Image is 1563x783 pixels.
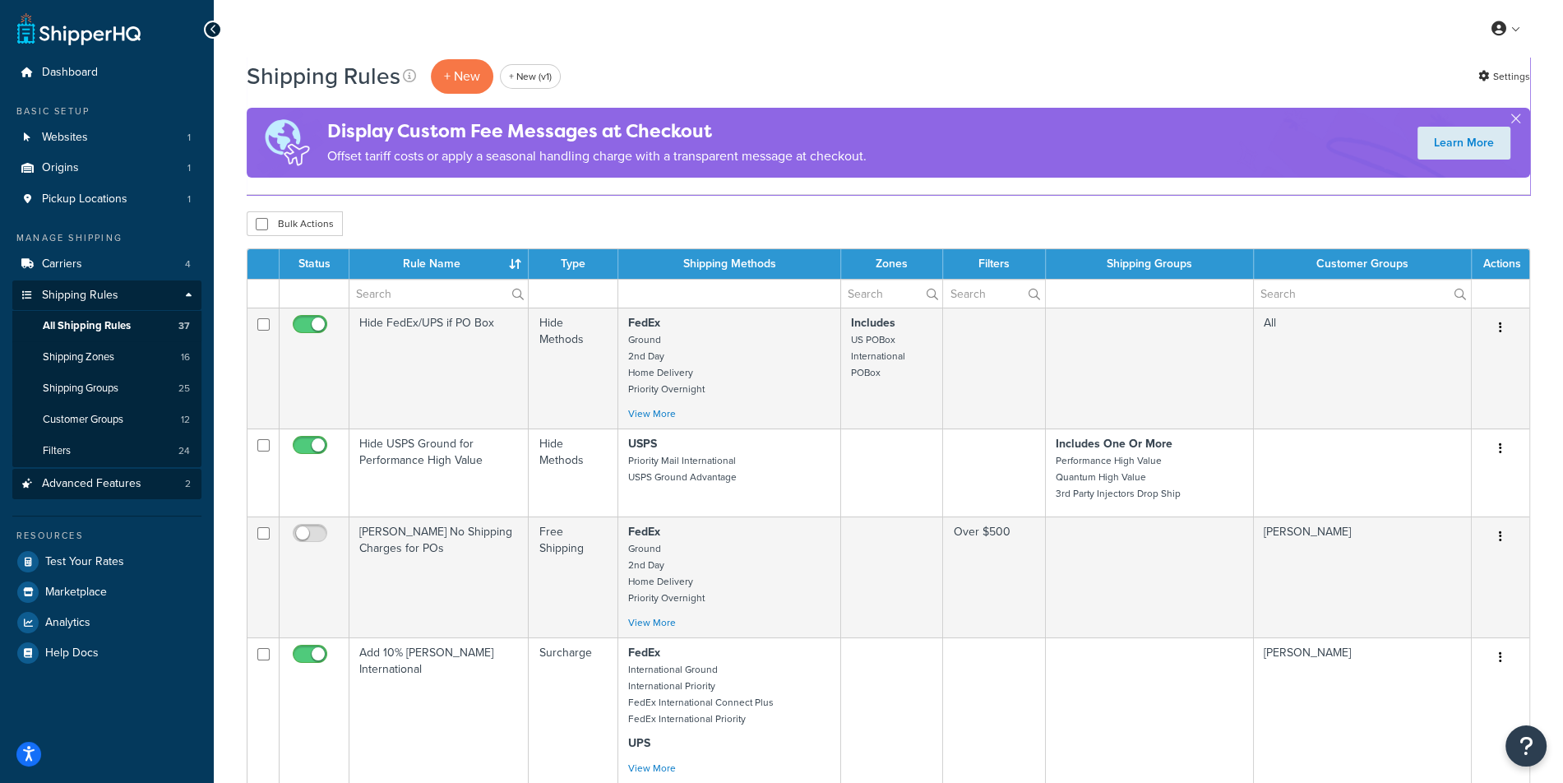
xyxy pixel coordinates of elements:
th: Filters [943,249,1045,279]
span: Filters [43,444,71,458]
strong: Includes One Or More [1056,435,1172,452]
span: 16 [181,350,190,364]
strong: USPS [628,435,657,452]
td: [PERSON_NAME] No Shipping Charges for POs [349,517,529,637]
strong: Includes [851,314,895,331]
a: Pickup Locations 1 [12,184,201,215]
button: Bulk Actions [247,211,343,236]
li: Websites [12,123,201,153]
th: Status [280,249,349,279]
th: Shipping Groups [1046,249,1255,279]
li: Customer Groups [12,405,201,435]
span: Websites [42,131,88,145]
span: All Shipping Rules [43,319,131,333]
img: duties-banner-06bc72dcb5fe05cb3f9472aba00be2ae8eb53ab6f0d8bb03d382ba314ac3c341.png [247,108,327,178]
td: [PERSON_NAME] [1254,637,1472,783]
td: Hide Methods [529,429,617,517]
p: + New [431,59,493,93]
th: Customer Groups [1254,249,1472,279]
input: Search [841,280,942,308]
th: Actions [1472,249,1529,279]
li: All Shipping Rules [12,311,201,341]
button: Open Resource Center [1505,725,1547,767]
td: Over $500 [943,517,1045,637]
input: Search [349,280,528,308]
a: Shipping Zones 16 [12,342,201,373]
li: Shipping Rules [12,280,201,468]
td: [PERSON_NAME] [1254,517,1472,637]
small: International Ground International Priority FedEx International Connect Plus FedEx International ... [628,662,774,726]
a: Marketplace [12,577,201,607]
a: Test Your Rates [12,547,201,577]
input: Search [943,280,1044,308]
a: Help Docs [12,638,201,668]
a: Customer Groups 12 [12,405,201,435]
small: US POBox International POBox [851,332,905,380]
span: 2 [185,477,191,491]
a: Dashboard [12,58,201,88]
a: View More [628,406,676,421]
div: Basic Setup [12,104,201,118]
span: Pickup Locations [42,192,127,206]
li: Origins [12,153,201,183]
th: Zones [841,249,943,279]
small: Ground 2nd Day Home Delivery Priority Overnight [628,332,705,396]
a: View More [628,615,676,630]
span: Customer Groups [43,413,123,427]
a: View More [628,761,676,776]
a: All Shipping Rules 37 [12,311,201,341]
a: + New (v1) [500,64,561,89]
span: Shipping Groups [43,382,118,396]
a: Advanced Features 2 [12,469,201,499]
td: Hide Methods [529,308,617,429]
th: Type [529,249,617,279]
span: Analytics [45,616,90,630]
td: All [1254,308,1472,429]
span: 1 [187,161,191,175]
a: Learn More [1417,127,1510,160]
span: 37 [178,319,190,333]
a: Filters 24 [12,436,201,466]
div: Resources [12,529,201,543]
p: Offset tariff costs or apply a seasonal handling charge with a transparent message at checkout. [327,145,867,168]
li: Filters [12,436,201,466]
a: Settings [1478,65,1530,88]
td: Surcharge [529,637,617,783]
small: Performance High Value Quantum High Value 3rd Party Injectors Drop Ship [1056,453,1181,501]
span: Test Your Rates [45,555,124,569]
span: Marketplace [45,586,107,600]
a: Origins 1 [12,153,201,183]
li: Carriers [12,249,201,280]
h1: Shipping Rules [247,60,400,92]
a: Websites 1 [12,123,201,153]
li: Shipping Groups [12,373,201,404]
a: Carriers 4 [12,249,201,280]
small: Ground 2nd Day Home Delivery Priority Overnight [628,541,705,605]
h4: Display Custom Fee Messages at Checkout [327,118,867,145]
span: 12 [181,413,190,427]
span: Dashboard [42,66,98,80]
a: Shipping Rules [12,280,201,311]
span: 24 [178,444,190,458]
td: Free Shipping [529,517,617,637]
td: Hide FedEx/UPS if PO Box [349,308,529,429]
span: 25 [178,382,190,396]
strong: FedEx [628,314,660,331]
a: Analytics [12,608,201,637]
span: Help Docs [45,646,99,660]
li: Pickup Locations [12,184,201,215]
td: Add 10% [PERSON_NAME] International [349,637,529,783]
small: Priority Mail International USPS Ground Advantage [628,453,737,484]
li: Shipping Zones [12,342,201,373]
span: Carriers [42,257,82,271]
span: Shipping Rules [42,289,118,303]
span: 1 [187,131,191,145]
td: Hide USPS Ground for Performance High Value [349,429,529,517]
span: 4 [185,257,191,271]
li: Advanced Features [12,469,201,499]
